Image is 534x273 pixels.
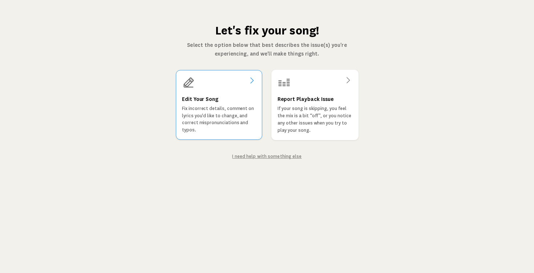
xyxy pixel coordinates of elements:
a: I need help with something else [232,154,302,159]
h3: Edit Your Song [182,95,218,103]
p: Select the option below that best describes the issue(s) you're experiencing, and we'll make thin... [175,41,359,58]
h3: Report Playback Issue [278,95,333,103]
a: Edit Your SongFix incorrect details, comment on lyrics you'd like to change, and correct mispronu... [175,70,263,140]
h1: Let's fix your song! [175,23,359,38]
a: Report Playback IssueIf your song is skipping, you feel the mix is a bit “off”, or you notice any... [271,70,359,140]
p: If your song is skipping, you feel the mix is a bit “off”, or you notice any other issues when yo... [278,105,352,134]
p: Fix incorrect details, comment on lyrics you'd like to change, and correct mispronunciations and ... [182,105,256,134]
